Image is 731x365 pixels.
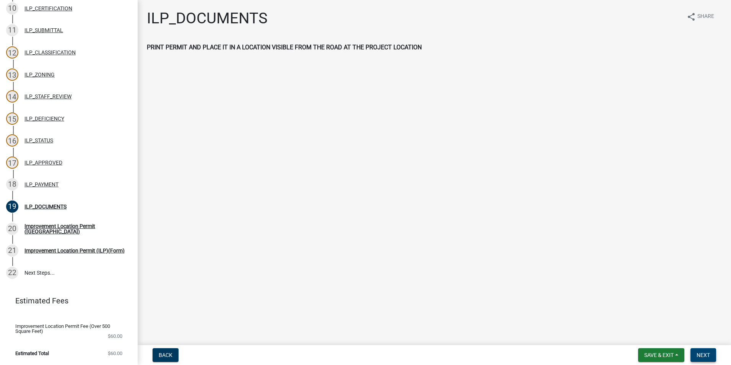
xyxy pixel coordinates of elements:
div: 21 [6,244,18,257]
button: Save & Exit [638,348,684,362]
div: ILP_PAYMENT [24,182,58,187]
span: Save & Exit [644,352,674,358]
span: Estimated Total [15,351,49,356]
div: ILP_CLASSIFICATION [24,50,76,55]
div: ILP_ZONING [24,72,55,77]
div: 14 [6,90,18,103]
div: ILP_DEFICIENCY [24,116,64,121]
button: Back [153,348,179,362]
div: ILP_CERTIFICATION [24,6,72,11]
span: Improvement Location Permit Fee (Over 500 Square Feet) [15,324,110,334]
div: 10 [6,2,18,15]
b: PRINT PERMIT AND PLACE IT IN A LOCATION VISIBLE FROM THE ROAD AT THE PROJECT LOCATION [147,44,422,51]
div: Improvement Location Permit (ILP)(Form) [24,248,125,253]
div: ILP_DOCUMENTS [24,204,67,209]
span: $60.00 [108,334,122,339]
div: 17 [6,156,18,169]
span: Share [697,12,714,21]
div: 16 [6,134,18,147]
button: shareShare [681,9,720,24]
div: Improvement Location Permit ([GEOGRAPHIC_DATA]) [24,223,125,234]
div: 19 [6,200,18,213]
div: ILP_APPROVED [24,160,62,165]
div: ILP_STAFF_REVIEW [24,94,71,99]
div: ILP_STATUS [24,138,53,143]
h1: ILP_DOCUMENTS [147,9,268,28]
a: Estimated Fees [6,293,125,308]
span: $60.00 [108,351,122,356]
div: 15 [6,112,18,125]
div: 22 [6,267,18,279]
span: Back [159,352,172,358]
div: 13 [6,68,18,81]
i: share [687,12,696,21]
div: 11 [6,24,18,36]
span: Next [697,352,710,358]
div: 18 [6,178,18,191]
button: Next [690,348,716,362]
div: 20 [6,223,18,235]
div: ILP_SUBMITTAL [24,28,63,33]
div: 12 [6,46,18,59]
